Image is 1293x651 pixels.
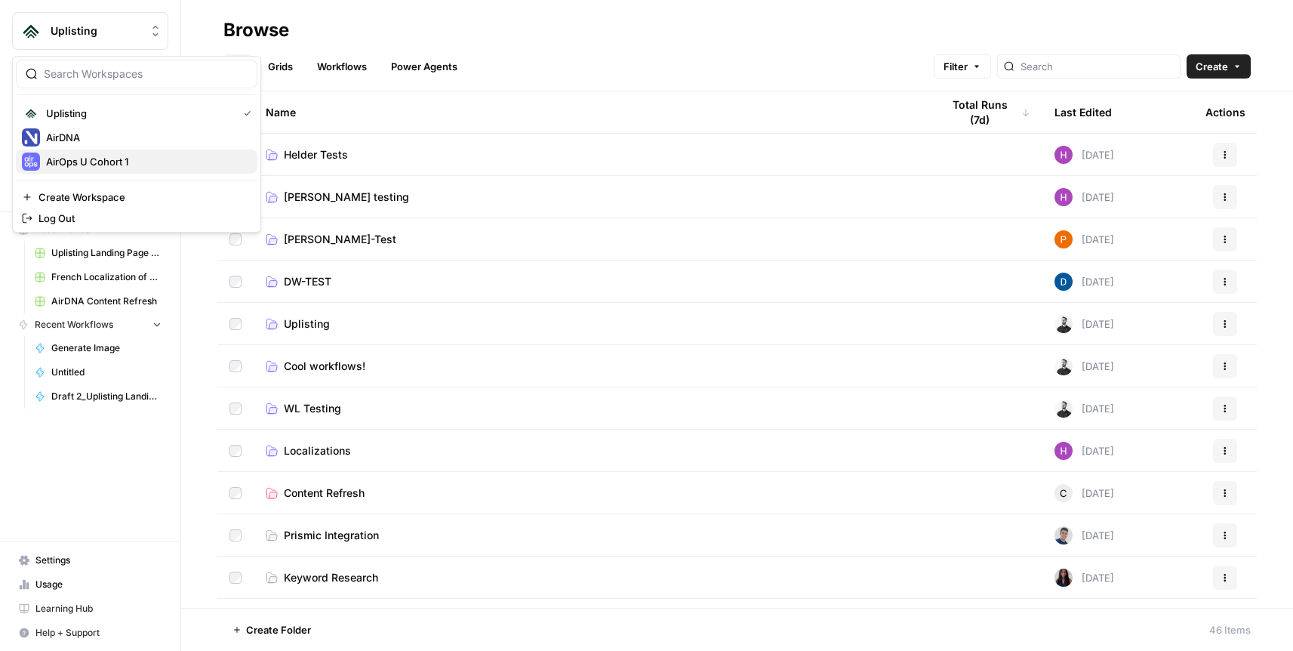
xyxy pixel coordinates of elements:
div: Browse [223,18,289,42]
button: Help + Support [12,621,168,645]
a: French Localization of EN Articles [28,265,168,289]
button: Create Folder [223,618,320,642]
a: AirDNA Content Refresh [28,289,168,313]
span: Cool workflows! [284,359,365,374]
img: s3daeat8gwktyg8b6fk5sb8x1vos [1054,442,1073,460]
span: Uplisting [46,106,232,121]
input: Search [1021,59,1174,74]
div: 46 Items [1209,622,1251,637]
button: Create [1187,54,1251,79]
span: Prismic Integration [284,528,379,543]
a: WL Testing [266,401,917,416]
img: rox323kbkgutb4wcij4krxobkpon [1054,569,1073,587]
img: oskm0cmuhabjb8ex6014qupaj5sj [1054,526,1073,545]
span: Create [1196,59,1228,74]
button: Recent Workflows [12,313,168,336]
a: Content Refresh [266,486,917,501]
img: tk4fd38h7lsi92jkuiz1rjly28yk [1054,357,1073,375]
div: [DATE] [1054,400,1114,418]
span: Recent Workflows [35,318,113,332]
span: Create Workspace [38,190,245,205]
span: AirDNA Content Refresh [51,295,162,308]
span: Generate Image [51,341,162,355]
button: Workspace: Uplisting [12,12,168,50]
span: Content Refresh [284,486,365,501]
span: Log Out [38,211,245,226]
img: Uplisting Logo [17,17,45,45]
span: Helder Tests [284,147,348,162]
span: Draft 2_Uplisting Landing Page Refresh [51,390,162,403]
span: Learning Hub [35,602,162,616]
div: [DATE] [1054,569,1114,587]
img: s3daeat8gwktyg8b6fk5sb8x1vos [1054,146,1073,164]
a: [PERSON_NAME]-Test [266,232,917,247]
span: [PERSON_NAME]-Test [284,232,396,247]
span: French Localization of EN Articles [51,270,162,284]
span: Usage [35,578,162,591]
a: Uplisting [266,316,917,332]
a: [PERSON_NAME] testing [266,190,917,205]
span: Uplisting [51,23,142,39]
span: AirOps U Cohort 1 [46,154,245,169]
img: tk4fd38h7lsi92jkuiz1rjly28yk [1054,400,1073,418]
img: s3daeat8gwktyg8b6fk5sb8x1vos [1054,188,1073,206]
a: Localizations [266,443,917,458]
span: Uplisting [284,316,330,332]
span: Filter [944,59,968,74]
span: Keyword Research [284,570,378,585]
span: Uplisting Landing Page Refresh [51,246,162,260]
a: Workflows [308,54,376,79]
div: [DATE] [1054,357,1114,375]
span: Create Folder [246,622,311,637]
a: All [223,54,253,79]
span: C [1060,486,1067,501]
div: Total Runs (7d) [941,91,1030,133]
img: AirDNA Logo [22,128,40,147]
img: xu30ppshd8bkp7ceaqkeigo10jen [1054,230,1073,248]
a: Helder Tests [266,147,917,162]
img: 60hqsayrz6piwtmg7rt7tz76f7ee [1054,273,1073,291]
a: Cool workflows! [266,359,917,374]
button: Filter [934,54,991,79]
span: WL Testing [284,401,341,416]
div: [DATE] [1054,273,1114,291]
div: [DATE] [1054,442,1114,460]
span: Localizations [284,443,351,458]
img: AirOps U Cohort 1 Logo [22,153,40,171]
a: Draft 2_Uplisting Landing Page Refresh [28,384,168,409]
span: Settings [35,554,162,567]
div: Workspace: Uplisting [12,56,261,233]
a: DW-TEST [266,274,917,289]
a: Keyword Research [266,570,917,585]
span: Help + Support [35,626,162,640]
a: Generate Image [28,336,168,360]
a: Log Out [16,208,257,229]
div: [DATE] [1054,146,1114,164]
img: Uplisting Logo [22,104,40,122]
a: Untitled [28,360,168,384]
a: Learning Hub [12,597,168,621]
span: [PERSON_NAME] testing [284,190,409,205]
div: [DATE] [1054,315,1114,333]
div: [DATE] [1054,230,1114,248]
img: tk4fd38h7lsi92jkuiz1rjly28yk [1054,315,1073,333]
div: Name [266,91,917,133]
span: DW-TEST [284,274,331,289]
input: Search Workspaces [44,66,248,82]
a: Grids [259,54,302,79]
div: [DATE] [1054,484,1114,502]
a: Power Agents [382,54,466,79]
a: Usage [12,572,168,597]
div: [DATE] [1054,526,1114,545]
span: Untitled [51,366,162,379]
a: Create Workspace [16,187,257,208]
div: Last Edited [1054,91,1112,133]
div: Actions [1205,91,1245,133]
a: Settings [12,548,168,572]
span: AirDNA [46,130,245,145]
a: Prismic Integration [266,528,917,543]
a: Uplisting Landing Page Refresh [28,241,168,265]
div: [DATE] [1054,188,1114,206]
